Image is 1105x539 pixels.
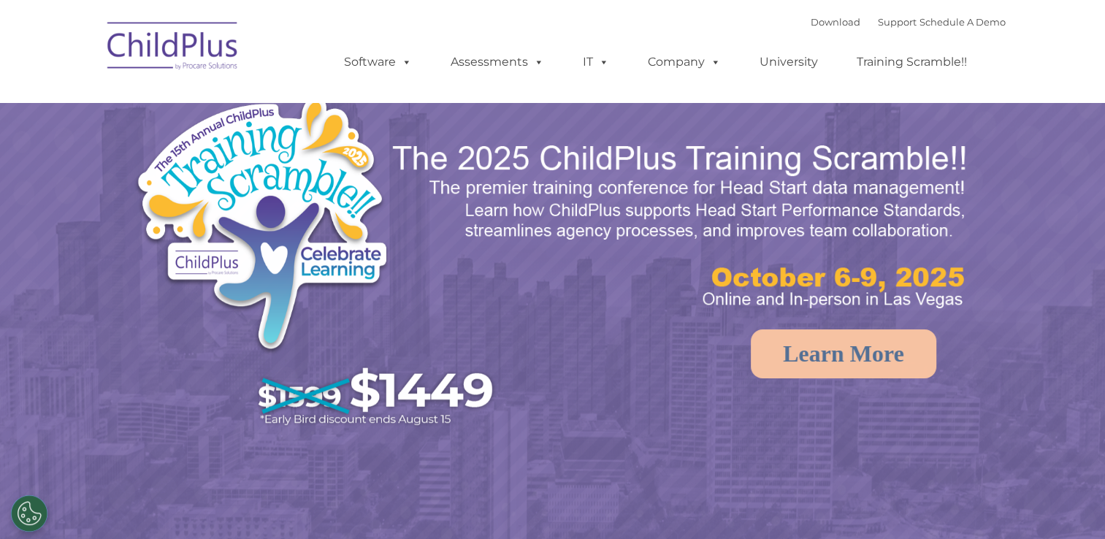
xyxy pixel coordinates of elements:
font: | [811,16,1006,28]
a: Training Scramble!! [842,47,982,77]
a: University [745,47,833,77]
a: Download [811,16,860,28]
a: Schedule A Demo [919,16,1006,28]
a: Support [878,16,917,28]
a: Assessments [436,47,559,77]
button: Cookies Settings [11,495,47,532]
img: ChildPlus by Procare Solutions [100,12,246,85]
a: IT [568,47,624,77]
a: Learn More [751,329,936,378]
a: Software [329,47,427,77]
a: Company [633,47,735,77]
